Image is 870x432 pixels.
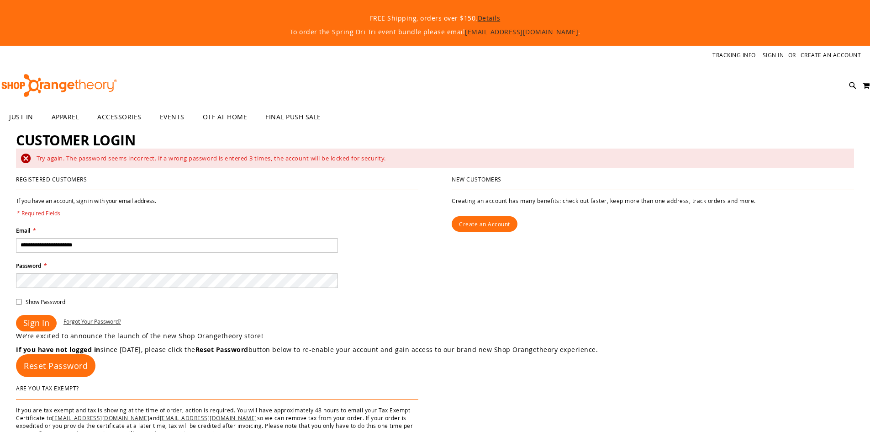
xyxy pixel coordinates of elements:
[465,27,578,36] a: [EMAIL_ADDRESS][DOMAIN_NAME]
[16,197,157,217] legend: If you have an account, sign in with your email address.
[16,345,100,354] strong: If you have not logged in
[16,131,135,149] span: Customer Login
[16,315,57,331] button: Sign In
[17,209,156,217] span: * Required Fields
[9,107,33,127] span: JUST IN
[16,176,87,183] strong: Registered Customers
[16,354,95,377] a: Reset Password
[24,360,88,371] span: Reset Password
[459,220,510,228] span: Create an Account
[16,331,854,341] p: We’re excited to announce the launch of the new Shop Orangetheory store!
[26,298,65,305] span: Show Password
[16,227,30,235] span: Email
[478,14,501,22] a: Details
[23,317,49,328] span: Sign In
[161,14,709,23] p: FREE Shipping, orders over $150.
[63,318,121,325] a: Forgot Your Password?
[801,51,861,59] a: Create an Account
[452,176,501,183] strong: New Customers
[763,51,784,59] a: Sign In
[712,51,756,59] a: Tracking Info
[37,154,845,163] div: Try again. The password seems incorrect. If a wrong password is entered 3 times, the account will...
[16,262,41,270] span: Password
[160,414,257,421] a: [EMAIL_ADDRESS][DOMAIN_NAME]
[52,107,79,127] span: APPAREL
[452,216,517,232] a: Create an Account
[52,414,149,421] a: [EMAIL_ADDRESS][DOMAIN_NAME]
[161,27,709,37] p: To order the Spring Dri Tri event bundle please email .
[265,107,321,127] span: FINAL PUSH SALE
[195,345,248,354] strong: Reset Password
[97,107,142,127] span: ACCESSORIES
[160,107,185,127] span: EVENTS
[203,107,248,127] span: OTF AT HOME
[16,384,79,392] strong: Are You Tax Exempt?
[452,197,854,205] p: Creating an account has many benefits: check out faster, keep more than one address, track orders...
[16,345,854,354] p: since [DATE], please click the button below to re-enable your account and gain access to our bran...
